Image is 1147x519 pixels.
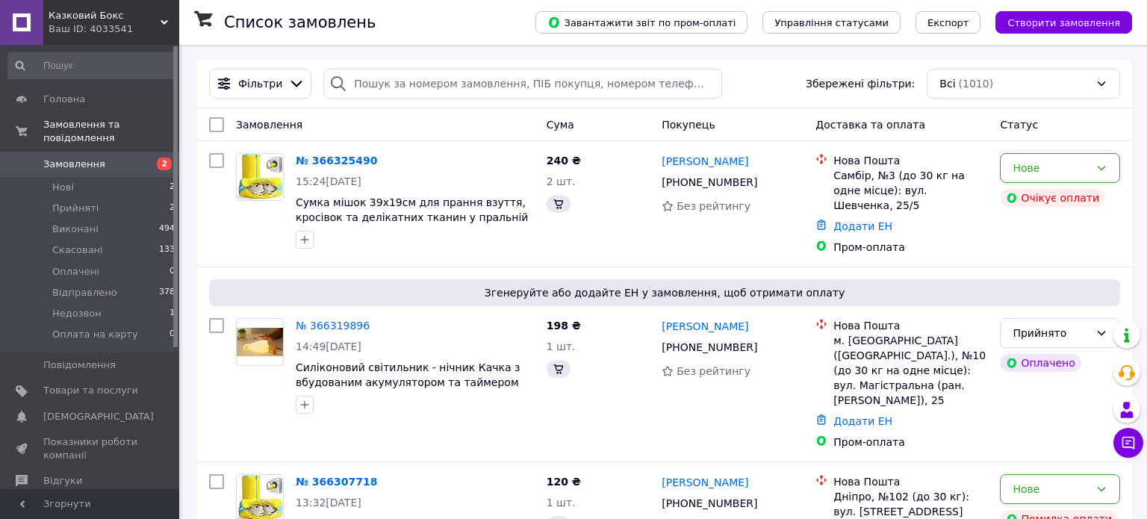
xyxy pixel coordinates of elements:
span: 0 [170,328,175,341]
span: 1 шт. [547,341,576,352]
span: Нові [52,181,74,194]
span: Скасовані [52,243,103,257]
span: Управління статусами [774,17,889,28]
span: Статус [1000,119,1038,131]
h1: Список замовлень [224,13,376,31]
span: [DEMOGRAPHIC_DATA] [43,410,154,423]
button: Завантажити звіт по пром-оплаті [535,11,747,34]
input: Пошук [7,52,176,79]
a: [PERSON_NAME] [662,319,748,334]
span: 2 [170,202,175,215]
span: 2 [170,181,175,194]
a: [PERSON_NAME] [662,475,748,490]
a: № 366307718 [296,476,377,488]
div: Прийнято [1013,325,1090,341]
span: Покупець [662,119,715,131]
span: 13:32[DATE] [296,497,361,509]
div: Очікує оплати [1000,189,1105,207]
span: 198 ₴ [547,320,581,332]
div: Нова Пошта [833,318,988,333]
button: Чат з покупцем [1113,428,1143,458]
span: 494 [159,223,175,236]
div: Ваш ID: 4033541 [49,22,179,36]
div: Самбір, №3 (до 30 кг на одне місце): вул. Шевченка, 25/5 [833,168,988,213]
span: Відгуки [43,474,82,488]
span: Виконані [52,223,99,236]
div: Дніпро, №102 (до 30 кг): вул. [STREET_ADDRESS] [833,489,988,519]
span: Недозвон [52,307,102,320]
span: Завантажити звіт по пром-оплаті [547,16,736,29]
span: Без рейтингу [677,200,750,212]
span: Замовлення та повідомлення [43,118,179,145]
a: Фото товару [236,318,284,366]
span: 1 шт. [547,497,576,509]
span: 14:49[DATE] [296,341,361,352]
span: 2 [157,158,172,170]
span: 120 ₴ [547,476,581,488]
div: [PHONE_NUMBER] [659,337,760,358]
div: [PHONE_NUMBER] [659,493,760,514]
span: Cума [547,119,574,131]
span: 240 ₴ [547,155,581,167]
div: [PHONE_NUMBER] [659,172,760,193]
span: 1 [170,307,175,320]
span: Оплата на карту [52,328,138,341]
span: Показники роботи компанії [43,435,138,462]
div: Нова Пошта [833,153,988,168]
span: Експорт [927,17,969,28]
span: Казковий Бокс [49,9,161,22]
div: Оплачено [1000,354,1081,372]
span: Товари та послуги [43,384,138,397]
span: 133 [159,243,175,257]
div: Пром-оплата [833,435,988,450]
a: № 366325490 [296,155,377,167]
span: (1010) [959,78,994,90]
span: 0 [170,265,175,279]
a: Створити замовлення [980,16,1132,28]
span: Повідомлення [43,358,116,372]
a: Сумка мішок 39х19см для прання взуття, кросівок та делікатних тканин у пральній машині [296,196,528,238]
div: Нова Пошта [833,474,988,489]
a: № 366319896 [296,320,370,332]
span: Фільтри [238,76,282,91]
a: [PERSON_NAME] [662,154,748,169]
button: Створити замовлення [995,11,1132,34]
span: 15:24[DATE] [296,175,361,187]
span: Відправлено [52,286,117,299]
span: Замовлення [236,119,302,131]
span: Всі [939,76,955,91]
span: Замовлення [43,158,105,171]
span: Згенеруйте або додайте ЕН у замовлення, щоб отримати оплату [215,285,1114,300]
div: Пром-оплата [833,240,988,255]
span: Збережені фільтри: [806,76,915,91]
span: Створити замовлення [1007,17,1120,28]
button: Експорт [916,11,981,34]
a: Силіконовий світильник - нічник Качка з вбудованим акумулятором та таймером [296,361,520,388]
span: Оплачені [52,265,99,279]
img: Фото товару [237,154,283,200]
a: Додати ЕН [833,220,892,232]
a: Додати ЕН [833,415,892,427]
div: Нове [1013,160,1090,176]
div: м. [GEOGRAPHIC_DATA] ([GEOGRAPHIC_DATA].), №10 (до 30 кг на одне місце): вул. Магістральна (ран. ... [833,333,988,408]
span: Без рейтингу [677,365,750,377]
a: Фото товару [236,153,284,201]
img: Фото товару [237,328,283,355]
span: Доставка та оплата [815,119,925,131]
span: Прийняті [52,202,99,215]
span: Головна [43,93,85,106]
input: Пошук за номером замовлення, ПІБ покупця, номером телефону, Email, номером накладної [323,69,721,99]
span: 378 [159,286,175,299]
span: 2 шт. [547,175,576,187]
button: Управління статусами [762,11,901,34]
div: Нове [1013,481,1090,497]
